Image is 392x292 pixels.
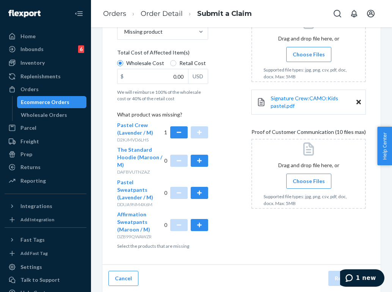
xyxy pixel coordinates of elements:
a: Returns [5,161,86,173]
a: Order Detail [141,9,183,18]
ol: breadcrumbs [97,3,258,25]
div: Returns [20,163,41,171]
div: Fast Tags [20,236,45,244]
div: Reporting [20,177,46,185]
div: 1 [164,121,209,143]
div: Wholesale Orders [21,111,67,119]
span: The Standard Hoodie (Maroon / M) [117,146,162,168]
p: D2KJMVD6LHS [117,137,163,143]
iframe: Opens a widget where you can chat to one of our agents [340,269,384,288]
a: Replenishments [5,70,86,82]
button: Open Search Box [330,6,345,21]
div: Freight [20,138,39,145]
div: 0 [164,211,209,240]
a: Freight [5,135,86,148]
button: Help Center [377,127,392,165]
div: Talk to Support [20,276,60,284]
a: Inventory [5,57,86,69]
a: Submit a Claim [197,9,252,18]
a: Home [5,30,86,42]
div: 0 [164,146,209,175]
div: Home [20,33,36,40]
p: Select the products that are missing [117,243,208,249]
input: $USD [118,69,188,84]
button: Integrations [5,200,86,212]
button: Open account menu [363,6,378,21]
a: Parcel [5,122,86,134]
div: Ecommerce Orders [21,98,69,106]
div: Replenishments [20,73,61,80]
p: What product was missing? [117,111,208,121]
a: Inbounds6 [5,43,86,55]
span: Choose Files [293,177,325,185]
div: Prep [20,151,32,158]
a: Reporting [5,175,86,187]
span: Pastel Sweatpants (Lavender / M) [117,179,153,200]
span: Choose Files [293,51,325,58]
button: Close Navigation [71,6,86,21]
div: USD [188,69,208,84]
button: Review Claim [328,271,375,286]
button: Cancel [108,271,138,286]
p: DAFBVUTNZAZ [117,169,163,175]
a: Wholesale Orders [17,109,87,121]
a: Add Fast Tag [5,249,86,258]
a: Orders [103,9,126,18]
span: Affirmation Sweatpants (Maroon / M) [117,211,150,233]
span: Proof of Customer Communication (10 files max) [251,128,366,139]
a: Settings [5,261,86,273]
img: Flexport logo [8,10,41,17]
a: Signature Crew:CAMO:Kids pastel.pdf [271,95,356,110]
div: 6 [78,45,84,53]
div: Settings [20,263,42,271]
span: Wholesale Cost [126,59,164,67]
div: $ [118,69,127,84]
div: Parcel [20,124,36,132]
span: Total Cost of Affected Item(s) [117,49,190,59]
span: Signature Crew:CAMO:Kids pastel.pdf [271,95,338,109]
a: Add Integration [5,215,86,224]
div: 0 [164,179,209,208]
div: Inventory [20,59,45,67]
button: Talk to Support [5,274,86,286]
span: Pastel Crew (Lavender / M) [117,122,153,136]
button: Open notifications [347,6,362,21]
div: Inbounds [20,45,44,53]
span: Retail Cost [179,59,206,67]
div: Add Fast Tag [20,250,48,256]
button: Fast Tags [5,234,86,246]
a: Prep [5,148,86,160]
input: Wholesale Cost [117,60,123,66]
a: Ecommerce Orders [17,96,87,108]
p: DZB99QWAWZR [117,233,163,240]
p: We will reimburse 100% of the wholesale cost or 40% of the retail cost [117,89,208,102]
a: Orders [5,83,86,95]
div: Integrations [20,202,52,210]
div: Missing product [124,28,163,36]
div: Add Integration [20,216,54,223]
div: Orders [20,85,39,93]
input: Retail Cost [170,60,176,66]
p: DDUA9NM4X6M [117,201,163,208]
